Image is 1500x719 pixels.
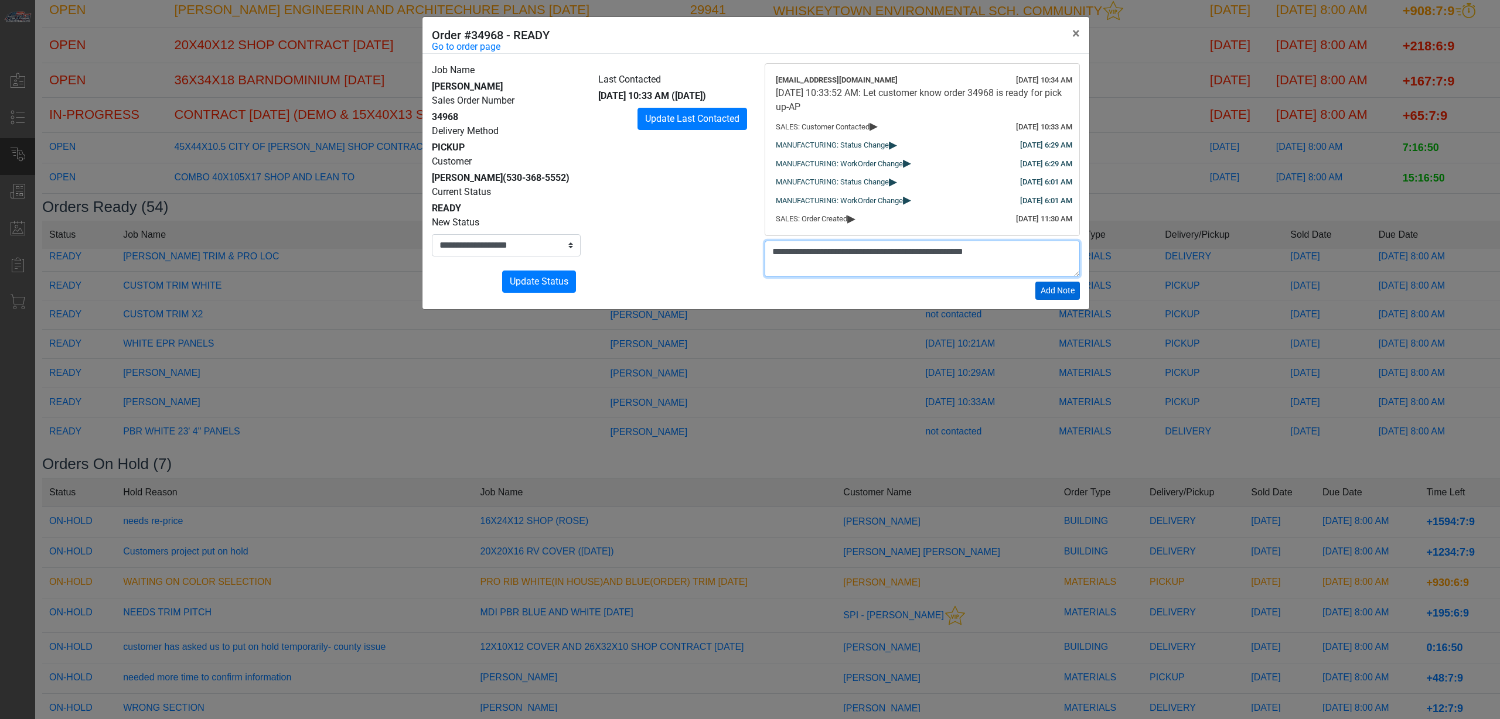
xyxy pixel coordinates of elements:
span: ▸ [903,196,911,203]
div: [PERSON_NAME] [432,171,581,185]
span: Update Status [510,276,568,287]
button: Update Last Contacted [637,108,747,130]
button: Add Note [1035,282,1080,300]
div: [DATE] 10:34 AM [1016,74,1072,86]
label: Customer [432,155,472,169]
span: ▸ [889,141,897,148]
div: SALES: Customer Contacted [776,121,1069,133]
button: Update Status [502,271,576,293]
div: MANUFACTURING: Status Change [776,176,1069,188]
span: ▸ [870,122,878,129]
div: PICKUP [432,141,581,155]
button: Close [1063,17,1089,50]
div: [DATE] 10:33:52 AM: Let customer know order 34968 is ready for pick up-AP [776,86,1069,114]
label: Sales Order Number [432,94,514,108]
span: [DATE] 10:33 AM ([DATE]) [598,90,706,101]
label: New Status [432,215,479,230]
div: SALES: Order Created [776,213,1069,225]
a: Go to order page [432,40,500,54]
div: 34968 [432,110,581,124]
div: MANUFACTURING: WorkOrder Change [776,158,1069,170]
label: Delivery Method [432,124,499,138]
div: [DATE] 6:29 AM [1020,158,1072,170]
div: MANUFACTURING: Status Change [776,139,1069,151]
h5: Order #34968 - READY [432,26,550,44]
label: Last Contacted [598,73,661,87]
span: ▸ [847,214,855,222]
div: [DATE] 6:01 AM [1020,195,1072,207]
div: [DATE] 6:01 AM [1020,176,1072,188]
div: [DATE] 10:33 AM [1016,121,1072,133]
label: Job Name [432,63,475,77]
span: (530-368-5552) [503,172,570,183]
span: [PERSON_NAME] [432,81,503,92]
div: READY [432,201,581,215]
span: [EMAIL_ADDRESS][DOMAIN_NAME] [776,76,898,84]
label: Current Status [432,185,491,199]
span: ▸ [903,159,911,166]
div: [DATE] 11:30 AM [1016,213,1072,225]
span: ▸ [889,177,897,185]
span: Add Note [1041,286,1075,295]
div: [DATE] 6:29 AM [1020,139,1072,151]
div: MANUFACTURING: WorkOrder Change [776,195,1069,207]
